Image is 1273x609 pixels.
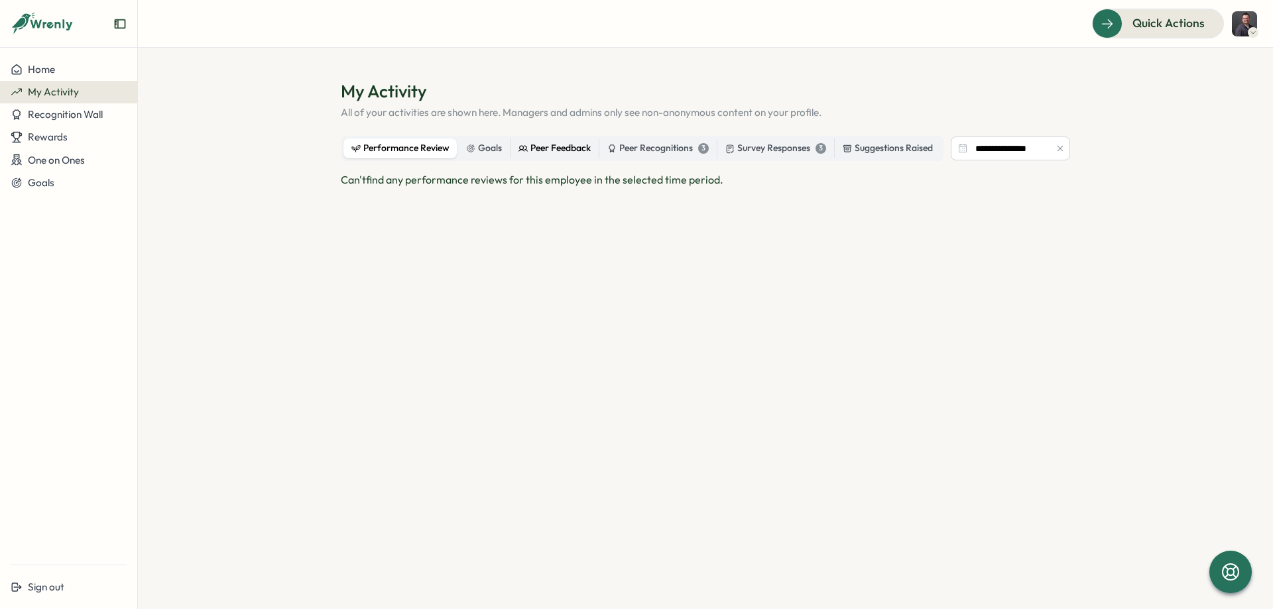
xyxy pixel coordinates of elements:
span: Can't find any performance reviews for this employee in the selected time period. [341,173,723,186]
div: Peer Recognitions [607,141,709,156]
span: My Activity [28,85,79,98]
span: Goals [28,176,54,189]
div: Performance Review [351,141,450,156]
span: Rewards [28,131,68,143]
div: Goals [466,141,502,156]
img: Ken Conner [1232,11,1257,36]
p: All of your activities are shown here. Managers and admins only see non-anonymous content on your... [341,105,1070,120]
span: One on Ones [28,154,85,166]
div: Suggestions Raised [843,141,933,156]
span: Home [28,63,55,76]
button: Expand sidebar [113,17,127,30]
div: Survey Responses [725,141,826,156]
span: Quick Actions [1132,15,1205,32]
div: Peer Feedback [518,141,591,156]
span: Recognition Wall [28,108,103,121]
div: 3 [698,143,709,154]
div: 3 [816,143,826,154]
h1: My Activity [341,80,1070,103]
button: Quick Actions [1092,9,1224,38]
span: Sign out [28,581,64,593]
